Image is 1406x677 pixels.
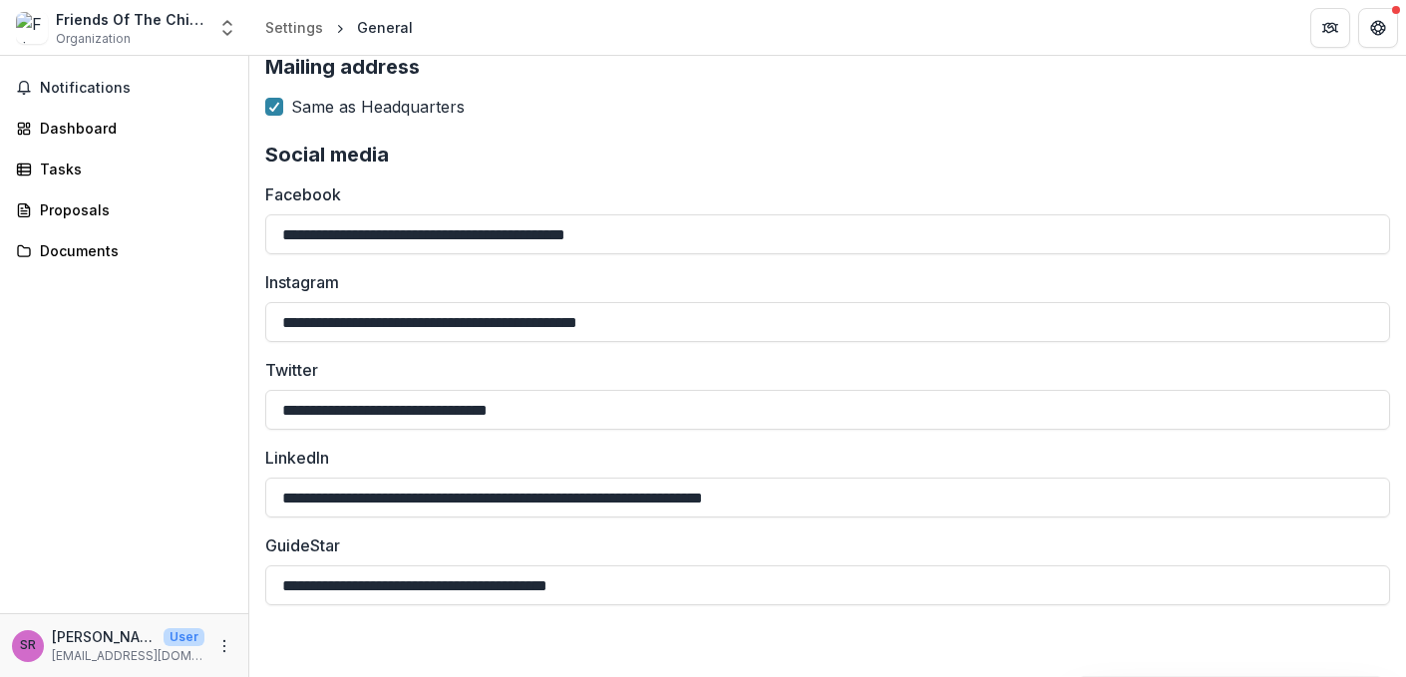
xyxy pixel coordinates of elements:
[8,72,240,104] button: Notifications
[56,30,131,48] span: Organization
[40,199,224,220] div: Proposals
[265,446,1378,470] label: LinkedIn
[52,647,204,665] p: [EMAIL_ADDRESS][DOMAIN_NAME]
[40,118,224,139] div: Dashboard
[357,17,413,38] div: General
[8,234,240,267] a: Documents
[265,17,323,38] div: Settings
[40,240,224,261] div: Documents
[257,13,421,42] nav: breadcrumb
[40,159,224,179] div: Tasks
[20,639,36,652] div: Sandra Randon
[212,634,236,658] button: More
[8,193,240,226] a: Proposals
[257,13,331,42] a: Settings
[265,143,1390,167] h2: Social media
[265,358,1378,382] label: Twitter
[265,182,1378,206] label: Facebook
[1310,8,1350,48] button: Partners
[16,12,48,44] img: Friends Of The Children New York
[52,626,156,647] p: [PERSON_NAME]
[265,270,1378,294] label: Instagram
[213,8,241,48] button: Open entity switcher
[8,153,240,185] a: Tasks
[40,80,232,97] span: Notifications
[1358,8,1398,48] button: Get Help
[8,112,240,145] a: Dashboard
[265,55,1390,79] h2: Mailing address
[56,9,205,30] div: Friends Of The Children [US_STATE]
[291,95,465,119] span: Same as Headquarters
[265,533,1378,557] label: GuideStar
[164,628,204,646] p: User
